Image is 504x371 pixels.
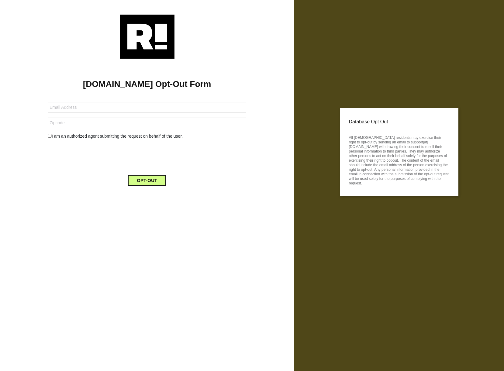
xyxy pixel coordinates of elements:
[48,118,246,128] input: Zipcode
[9,79,285,89] h1: [DOMAIN_NAME] Opt-Out Form
[349,117,449,126] p: Database Opt Out
[101,144,193,168] iframe: reCAPTCHA
[48,102,246,113] input: Email Address
[43,133,251,139] div: I am an authorized agent submitting the request on behalf of the user.
[128,175,166,186] button: OPT-OUT
[349,134,449,186] p: All [DEMOGRAPHIC_DATA] residents may exercise their right to opt-out by sending an email to suppo...
[120,15,174,59] img: Retention.com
